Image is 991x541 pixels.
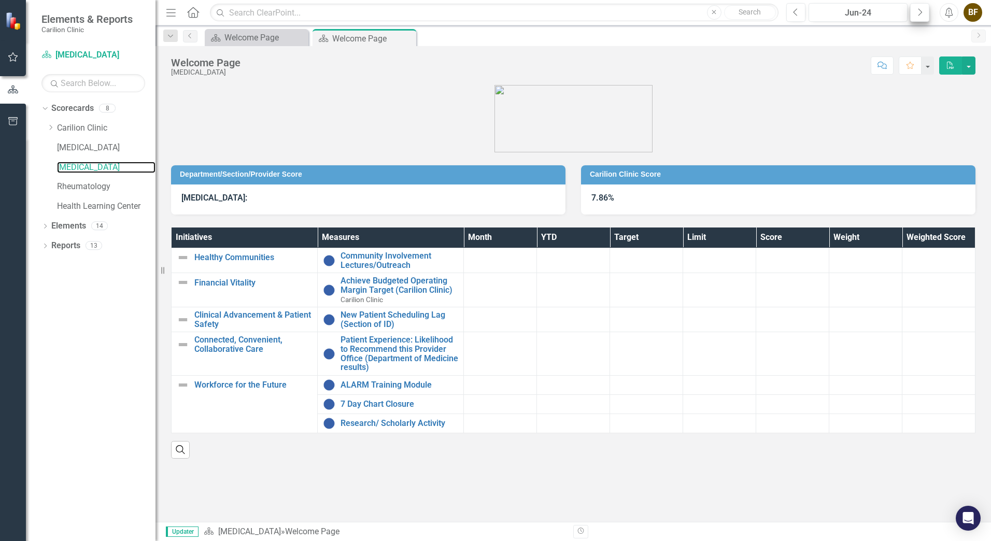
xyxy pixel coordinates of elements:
div: 14 [91,222,108,231]
img: Not Defined [177,276,189,289]
img: ClearPoint Strategy [5,12,23,30]
img: No Information [323,417,335,430]
div: Open Intercom Messenger [956,506,981,531]
a: ALARM Training Module [341,380,458,390]
td: Double-Click to Edit Right Click for Context Menu [318,394,464,414]
a: Scorecards [51,103,94,115]
a: Clinical Advancement & Patient Safety [194,310,312,329]
a: Reports [51,240,80,252]
img: Not Defined [177,251,189,264]
td: Double-Click to Edit Right Click for Context Menu [318,248,464,273]
td: Double-Click to Edit Right Click for Context Menu [318,375,464,394]
a: Achieve Budgeted Operating Margin Target (Carilion Clinic) [341,276,458,294]
a: Financial Vitality [194,278,312,288]
a: [MEDICAL_DATA] [57,142,155,154]
button: Search [724,5,776,20]
div: [MEDICAL_DATA] [171,68,240,76]
strong: [MEDICAL_DATA]: [181,193,247,203]
td: Double-Click to Edit Right Click for Context Menu [172,375,318,433]
small: Carilion Clinic [41,25,133,34]
td: Double-Click to Edit Right Click for Context Menu [172,273,318,307]
span: Carilion Clinic [341,295,383,304]
button: Jun-24 [809,3,908,22]
div: Welcome Page [332,32,414,45]
span: Elements & Reports [41,13,133,25]
div: Jun-24 [812,7,904,19]
input: Search Below... [41,74,145,92]
td: Double-Click to Edit Right Click for Context Menu [318,414,464,433]
span: Updater [166,526,199,537]
a: Workforce for the Future [194,380,312,390]
td: Double-Click to Edit Right Click for Context Menu [172,307,318,332]
a: Elements [51,220,86,232]
img: No Information [323,284,335,296]
strong: 7.86% [591,193,614,203]
img: Not Defined [177,338,189,351]
h3: Carilion Clinic Score [590,170,970,178]
div: » [204,526,565,538]
img: carilion%20clinic%20logo%202.0.png [494,85,653,152]
img: Not Defined [177,314,189,326]
img: Not Defined [177,379,189,391]
a: Patient Experience: Likelihood to Recommend this Provider Office (Department of Medicine results) [341,335,458,372]
a: Healthy Communities [194,253,312,262]
img: No Information [323,379,335,391]
a: Health Learning Center [57,201,155,212]
img: No Information [323,398,335,410]
div: Welcome Page [171,57,240,68]
a: Rheumatology [57,181,155,193]
td: Double-Click to Edit Right Click for Context Menu [318,307,464,332]
div: Welcome Page [285,526,339,536]
div: 8 [99,104,116,113]
td: Double-Click to Edit Right Click for Context Menu [172,248,318,273]
a: [MEDICAL_DATA] [41,49,145,61]
div: 13 [86,241,102,250]
a: New Patient Scheduling Lag (Section of ID) [341,310,458,329]
img: No Information [323,314,335,326]
a: Connected, Convenient, Collaborative Care [194,335,312,353]
a: Carilion Clinic [57,122,155,134]
a: [MEDICAL_DATA] [218,526,281,536]
td: Double-Click to Edit Right Click for Context Menu [318,332,464,375]
a: Community Involvement Lectures/Outreach [341,251,458,269]
h3: Department/Section/Provider Score [180,170,560,178]
a: 7 Day Chart Closure [341,400,458,409]
img: No Information [323,254,335,267]
a: [MEDICAL_DATA] [57,162,155,174]
td: Double-Click to Edit Right Click for Context Menu [172,332,318,375]
a: Welcome Page [207,31,306,44]
td: Double-Click to Edit Right Click for Context Menu [318,273,464,307]
button: BF [964,3,982,22]
a: Research/ Scholarly Activity [341,419,458,428]
span: Search [739,8,761,16]
div: Welcome Page [224,31,306,44]
img: No Information [323,348,335,360]
input: Search ClearPoint... [210,4,778,22]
